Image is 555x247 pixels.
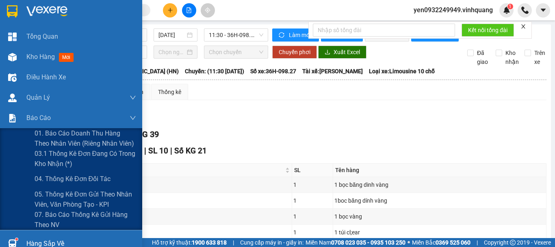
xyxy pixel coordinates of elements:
[272,46,317,59] button: Chuyển phơi
[186,7,192,13] span: file-add
[192,239,227,246] strong: 1900 633 818
[509,4,512,9] span: 1
[79,166,284,175] span: Mã GD
[35,189,136,210] span: 05. Thống kê đơn gửi theo nhân viên, văn phòng tạo - KPI
[521,7,529,14] img: phone-icon
[8,33,17,41] img: dashboard-icon
[306,238,405,247] span: Miền Nam
[205,7,210,13] span: aim
[209,29,263,41] span: 11:30 - 36H-098.27
[293,228,332,237] div: 1
[7,5,17,17] img: logo-vxr
[26,72,66,82] span: Điều hành xe
[331,239,405,246] strong: 0708 023 035 - 0935 103 250
[185,67,244,76] span: Chuyến: (11:30 [DATE])
[130,94,136,101] span: down
[8,94,17,102] img: warehouse-icon
[293,180,332,189] div: 1
[182,3,196,17] button: file-add
[318,46,366,59] button: downloadXuất Excel
[144,146,146,155] span: |
[78,195,291,206] div: LHP1208250234
[158,31,185,39] input: 12/08/2025
[26,31,58,42] span: Tổng Quan
[148,146,168,155] span: SL 10
[520,24,526,29] span: close
[77,193,292,209] td: LHP1208250234
[78,227,291,238] div: LHP1208250248
[536,3,550,17] button: caret-down
[126,129,159,139] span: Số KG 39
[8,53,17,61] img: warehouse-icon
[293,212,332,221] div: 1
[334,180,545,189] div: 1 bọc băng dinh vàng
[540,7,547,14] span: caret-down
[250,67,296,76] span: Số xe: 36H-098.27
[369,67,435,76] span: Loại xe: Limousine 10 chỗ
[35,174,111,184] span: 04. Thống kê đơn đối tác
[15,238,18,240] sup: 1
[163,3,177,17] button: plus
[77,177,292,193] td: LHP1208250229
[77,209,292,225] td: LHP1208250244
[240,238,304,247] span: Cung cấp máy in - giấy in:
[35,210,136,230] span: 07. Báo cáo thống kê gửi hàng theo NV
[152,238,227,247] span: Hỗ trợ kỹ thuật:
[407,5,499,15] span: yen0932249949.vinhquang
[477,238,478,247] span: |
[436,239,470,246] strong: 0369 525 060
[174,146,207,155] span: Số KG 21
[531,48,548,66] span: Trên xe
[302,67,363,76] span: Tài xế: [PERSON_NAME]
[325,49,330,56] span: download
[510,240,516,245] span: copyright
[26,92,50,103] span: Quản Lý
[334,212,545,221] div: 1 bọc vàng
[334,48,360,57] span: Xuất Excel
[474,48,491,66] span: Đã giao
[130,115,136,121] span: down
[78,179,291,190] div: LHP1208250229
[313,24,455,37] input: Nhập số tổng đài
[468,26,507,35] span: Kết nối tổng đài
[272,28,319,42] button: syncLàm mới
[158,87,181,96] div: Thống kê
[292,164,333,177] th: SL
[26,53,55,61] span: Kho hàng
[209,46,263,58] span: Chọn chuyến
[289,31,312,39] span: Làm mới
[412,238,470,247] span: Miền Bắc
[334,228,545,237] div: 1 túi cl;ear
[279,32,286,39] span: sync
[35,149,136,169] span: 03.1 Thống kê đơn đang có trong kho nhận (*)
[8,114,17,122] img: solution-icon
[507,4,513,9] sup: 1
[503,7,510,14] img: icon-new-feature
[293,196,332,205] div: 1
[334,196,545,205] div: 1boc băng dính vàng
[462,24,514,37] button: Kết nối tổng đài
[502,48,522,66] span: Kho nhận
[8,73,17,82] img: warehouse-icon
[408,241,410,244] span: ⚪️
[201,3,215,17] button: aim
[77,225,292,240] td: LHP1208250248
[78,211,291,222] div: LHP1208250244
[170,146,172,155] span: |
[167,7,173,13] span: plus
[233,238,234,247] span: |
[35,128,136,149] span: 01. Báo cáo doanh thu hàng theo nhân viên (riêng nhân viên)
[59,53,74,62] span: mới
[158,48,185,57] input: Chọn ngày
[26,113,51,123] span: Báo cáo
[333,164,546,177] th: Tên hàng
